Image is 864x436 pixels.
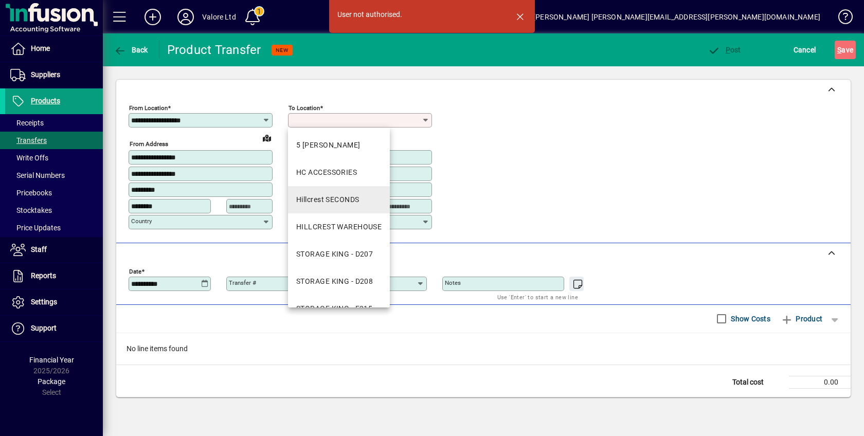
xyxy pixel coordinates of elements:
[288,241,390,268] mat-option: STORAGE KING - D207
[5,289,103,315] a: Settings
[497,291,578,303] mat-hint: Use 'Enter' to start a new line
[31,324,57,332] span: Support
[136,8,169,26] button: Add
[5,62,103,88] a: Suppliers
[10,154,48,162] span: Write Offs
[31,97,60,105] span: Products
[10,171,65,179] span: Serial Numbers
[5,237,103,263] a: Staff
[794,42,816,58] span: Cancel
[776,310,827,328] button: Product
[31,245,47,253] span: Staff
[10,224,61,232] span: Price Updates
[131,217,152,225] mat-label: Country
[276,47,289,53] span: NEW
[837,46,841,54] span: S
[5,202,103,219] a: Stocktakes
[726,46,730,54] span: P
[729,314,770,324] label: Show Costs
[288,268,390,295] mat-option: STORAGE KING - D208
[103,41,159,59] app-page-header-button: Back
[533,9,820,25] div: [PERSON_NAME] [PERSON_NAME][EMAIL_ADDRESS][PERSON_NAME][DOMAIN_NAME]
[296,140,361,151] div: 5 [PERSON_NAME]
[5,149,103,167] a: Write Offs
[5,263,103,289] a: Reports
[167,42,261,58] div: Product Transfer
[789,376,851,388] td: 0.00
[791,41,819,59] button: Cancel
[5,184,103,202] a: Pricebooks
[5,114,103,132] a: Receipts
[29,356,74,364] span: Financial Year
[296,303,372,314] div: STORAGE KING - F315
[296,194,359,205] div: Hillcrest SECONDS
[296,276,373,287] div: STORAGE KING - D208
[31,70,60,79] span: Suppliers
[288,295,390,322] mat-option: STORAGE KING - F315
[31,298,57,306] span: Settings
[5,132,103,149] a: Transfers
[5,316,103,341] a: Support
[10,206,52,214] span: Stocktakes
[31,44,50,52] span: Home
[835,41,856,59] button: Save
[781,311,822,327] span: Product
[831,2,851,35] a: Knowledge Base
[10,119,44,127] span: Receipts
[129,104,168,112] mat-label: From location
[5,219,103,237] a: Price Updates
[202,9,236,25] div: Valore Ltd
[38,377,65,386] span: Package
[116,333,851,365] div: No line items found
[229,279,256,286] mat-label: Transfer #
[296,167,357,178] div: HC ACCESSORIES
[129,267,141,275] mat-label: Date
[705,41,744,59] button: Post
[169,8,202,26] button: Profile
[727,376,789,388] td: Total cost
[445,279,461,286] mat-label: Notes
[288,213,390,241] mat-option: HILLCREST WAREHOUSE
[708,46,741,54] span: ost
[5,36,103,62] a: Home
[10,189,52,197] span: Pricebooks
[5,167,103,184] a: Serial Numbers
[288,186,390,213] mat-option: Hillcrest SECONDS
[837,42,853,58] span: ave
[288,132,390,159] mat-option: 5 Colombo Hamilton
[31,271,56,280] span: Reports
[288,159,390,186] mat-option: HC ACCESSORIES
[10,136,47,144] span: Transfers
[259,130,275,146] a: View on map
[296,222,382,232] div: HILLCREST WAREHOUSE
[114,46,148,54] span: Back
[296,249,373,260] div: STORAGE KING - D207
[289,104,320,112] mat-label: To location
[111,41,151,59] button: Back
